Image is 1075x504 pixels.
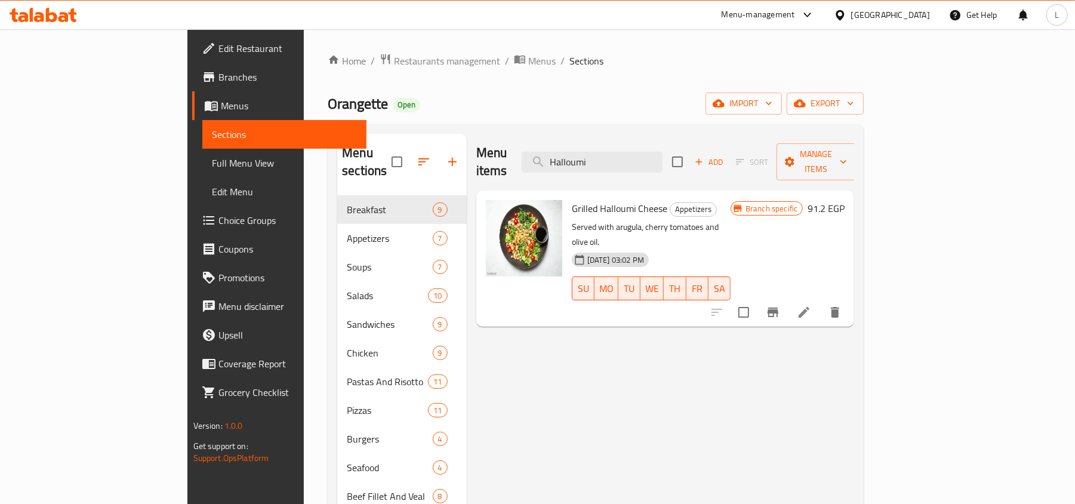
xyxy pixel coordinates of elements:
span: Select all sections [384,149,409,174]
div: items [428,374,447,389]
div: items [433,489,448,503]
div: Menu-management [722,8,795,22]
button: Manage items [777,143,857,180]
span: Menus [528,54,556,68]
span: Branches [218,70,358,84]
a: Sections [202,120,367,149]
span: Seafood [347,460,432,475]
span: export [796,96,854,111]
span: [DATE] 03:02 PM [583,254,649,266]
span: Coupons [218,242,358,256]
span: TU [623,280,636,297]
span: Menu disclaimer [218,299,358,314]
button: MO [595,276,618,300]
span: Edit Menu [212,185,358,199]
span: Pastas And Risotto [347,374,428,389]
div: Appetizers [670,202,717,217]
button: Branch-specific-item [759,298,787,327]
a: Edit Menu [202,177,367,206]
img: Grilled Halloumi Cheese [486,200,562,276]
h2: Menu sections [342,144,392,180]
p: Served with arugula, cherry tomatoes and olive oil. [572,220,731,250]
a: Promotions [192,263,367,292]
span: Select to update [731,300,756,325]
a: Branches [192,63,367,91]
span: Add item [690,153,728,171]
div: items [433,231,448,245]
button: export [787,93,864,115]
span: Add [693,155,725,169]
button: Add [690,153,728,171]
span: Chicken [347,346,432,360]
span: Coverage Report [218,357,358,371]
nav: breadcrumb [328,53,864,69]
li: / [505,54,509,68]
div: Soups7 [337,253,467,281]
span: Burgers [347,432,432,446]
div: Appetizers [347,231,432,245]
div: [GEOGRAPHIC_DATA] [851,8,930,21]
span: SA [713,280,726,297]
button: SA [709,276,731,300]
div: Appetizers7 [337,224,467,253]
span: Beef Fillet And Veal [347,489,432,503]
span: Select section first [728,153,777,171]
div: Burgers4 [337,425,467,453]
div: Breakfast9 [337,195,467,224]
div: items [433,202,448,217]
button: import [706,93,782,115]
span: Choice Groups [218,213,358,228]
span: Salads [347,288,428,303]
span: MO [599,280,614,297]
li: / [371,54,375,68]
span: Full Menu View [212,156,358,170]
span: 7 [433,262,447,273]
div: items [428,403,447,417]
span: Upsell [218,328,358,342]
span: 8 [433,491,447,502]
span: Restaurants management [394,54,500,68]
a: Coverage Report [192,349,367,378]
a: Grocery Checklist [192,378,367,407]
span: 4 [433,434,447,445]
a: Edit menu item [797,305,811,319]
span: Menus [221,99,358,113]
div: items [433,346,448,360]
a: Full Menu View [202,149,367,177]
span: 11 [429,405,446,416]
div: Salads10 [337,281,467,310]
span: 10 [429,290,446,302]
button: TU [618,276,640,300]
span: Pizzas [347,403,428,417]
a: Menus [192,91,367,120]
span: Edit Restaurant [218,41,358,56]
span: Soups [347,260,432,274]
span: Grilled Halloumi Cheese [572,199,667,217]
span: Breakfast [347,202,432,217]
h2: Menu items [476,144,507,180]
span: WE [645,280,659,297]
a: Edit Restaurant [192,34,367,63]
h6: 91.2 EGP [808,200,845,217]
span: Sections [212,127,358,142]
div: items [428,288,447,303]
span: L [1055,8,1059,21]
span: Get support on: [193,438,248,454]
div: items [433,317,448,331]
span: Sections [569,54,603,68]
li: / [560,54,565,68]
span: 9 [433,319,447,330]
button: TH [664,276,686,300]
button: SU [572,276,595,300]
a: Restaurants management [380,53,500,69]
button: Add section [438,147,467,176]
span: Appetizers [670,202,716,216]
div: items [433,260,448,274]
span: Branch specific [741,203,802,214]
span: Grocery Checklist [218,385,358,399]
